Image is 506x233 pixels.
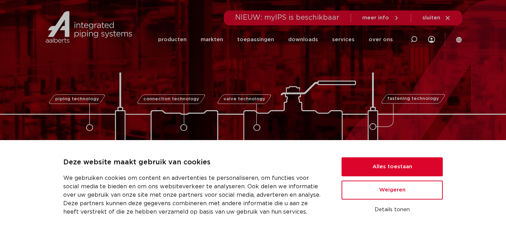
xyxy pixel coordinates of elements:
[288,26,318,53] a: downloads
[158,26,393,53] nav: Menu
[362,15,400,21] a: meer info
[158,26,187,53] a: producten
[63,157,325,168] p: Deze website maakt gebruik van cookies
[235,14,339,21] span: NIEUW: myIPS is beschikbaar
[422,15,440,20] span: sluiten
[342,204,443,216] button: Details tonen
[342,157,443,176] button: Alles toestaan
[362,15,389,20] span: meer info
[55,97,99,101] span: piping technology
[422,15,451,21] a: sluiten
[342,181,443,200] button: Weigeren
[63,174,325,216] p: We gebruiken cookies om content en advertenties te personaliseren, om functies voor social media ...
[369,26,393,53] a: over ons
[223,97,265,101] span: valve technology
[387,97,439,101] span: fastening technology
[201,26,223,53] a: markten
[332,26,355,53] a: services
[143,97,199,101] span: connection technology
[237,26,274,53] a: toepassingen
